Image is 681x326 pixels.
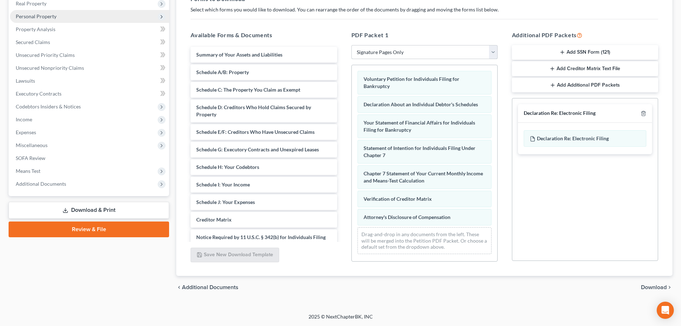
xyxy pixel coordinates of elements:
[364,196,432,202] span: Verification of Creditor Matrix
[196,234,326,247] span: Notice Required by 11 U.S.C. § 342(b) for Individuals Filing for Bankruptcy
[16,52,75,58] span: Unsecured Priority Claims
[16,142,48,148] span: Miscellaneous
[196,69,249,75] span: Schedule A/B: Property
[16,155,45,161] span: SOFA Review
[351,31,498,39] h5: PDF Packet 1
[137,313,544,326] div: 2025 © NextChapterBK, INC
[16,26,55,32] span: Property Analysis
[357,227,492,254] div: Drag-and-drop in any documents from the left. These will be merged into the Petition PDF Packet. ...
[657,302,674,319] div: Open Intercom Messenger
[10,74,169,87] a: Lawsuits
[10,49,169,62] a: Unsecured Priority Claims
[364,101,478,107] span: Declaration About an Individual Debtor's Schedules
[16,129,36,135] span: Expenses
[512,78,658,93] button: Add Additional PDF Packets
[364,120,475,133] span: Your Statement of Financial Affairs for Individuals Filing for Bankruptcy
[16,103,81,110] span: Codebtors Insiders & Notices
[182,284,238,290] span: Additional Documents
[196,181,250,188] span: Schedule I: Your Income
[512,61,658,76] button: Add Creditor Matrix Text File
[16,65,84,71] span: Unsecured Nonpriority Claims
[364,76,459,89] span: Voluntary Petition for Individuals Filing for Bankruptcy
[10,62,169,74] a: Unsecured Nonpriority Claims
[512,45,658,60] button: Add SSN Form (121)
[16,116,32,122] span: Income
[10,23,169,36] a: Property Analysis
[10,36,169,49] a: Secured Claims
[196,146,319,152] span: Schedule G: Executory Contracts and Unexpired Leases
[196,199,255,205] span: Schedule J: Your Expenses
[191,31,337,39] h5: Available Forms & Documents
[364,214,450,220] span: Attorney's Disclosure of Compensation
[512,31,658,39] h5: Additional PDF Packets
[10,87,169,100] a: Executory Contracts
[16,181,66,187] span: Additional Documents
[16,168,40,174] span: Means Test
[191,248,279,263] button: Save New Download Template
[16,39,50,45] span: Secured Claims
[537,135,609,141] span: Declaration Re: Electronic Filing
[196,52,282,58] span: Summary of Your Assets and Liabilities
[176,284,182,290] i: chevron_left
[191,6,658,13] p: Select which forms you would like to download. You can rearrange the order of the documents by dr...
[196,216,232,223] span: Creditor Matrix
[9,222,169,237] a: Review & File
[641,284,667,290] span: Download
[196,164,259,170] span: Schedule H: Your Codebtors
[364,145,475,158] span: Statement of Intention for Individuals Filing Under Chapter 7
[10,152,169,165] a: SOFA Review
[16,78,35,84] span: Lawsuits
[176,284,238,290] a: chevron_left Additional Documents
[16,13,56,19] span: Personal Property
[196,129,315,135] span: Schedule E/F: Creditors Who Have Unsecured Claims
[641,284,672,290] button: Download chevron_right
[667,284,672,290] i: chevron_right
[524,110,596,117] div: Declaration Re: Electronic Filing
[16,0,46,6] span: Real Property
[364,170,483,184] span: Chapter 7 Statement of Your Current Monthly Income and Means-Test Calculation
[196,104,311,117] span: Schedule D: Creditors Who Hold Claims Secured by Property
[196,87,300,93] span: Schedule C: The Property You Claim as Exempt
[16,91,61,97] span: Executory Contracts
[9,202,169,219] a: Download & Print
